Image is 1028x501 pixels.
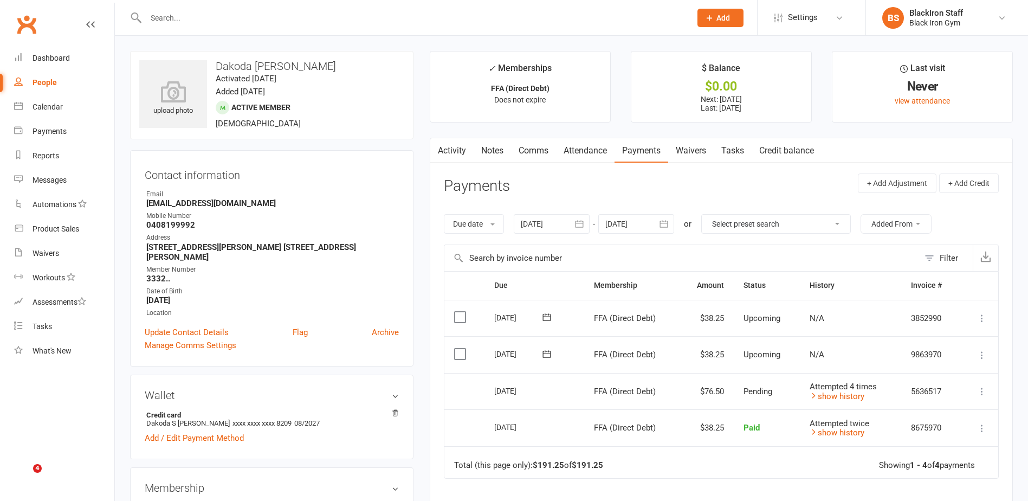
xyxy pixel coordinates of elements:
div: or [684,217,691,230]
a: Notes [474,138,511,163]
div: $0.00 [641,81,801,92]
div: Location [146,308,399,318]
div: Memberships [488,61,552,81]
button: Add [697,9,743,27]
span: 08/2027 [294,419,320,427]
a: view attendance [895,97,950,105]
strong: [EMAIL_ADDRESS][DOMAIN_NAME] [146,198,399,208]
div: $ Balance [702,61,740,81]
a: Waivers [14,241,114,266]
strong: 0408199992 [146,220,399,230]
div: [DATE] [494,345,544,362]
span: Active member [231,103,290,112]
button: Filter [919,245,973,271]
div: Last visit [900,61,945,81]
div: Member Number [146,265,399,275]
div: Never [842,81,1003,92]
div: Total (this page only): of [454,461,603,470]
th: History [800,272,901,299]
a: Tasks [14,314,114,339]
div: What's New [33,346,72,355]
i: ✓ [488,63,495,74]
span: FFA (Direct Debt) [594,350,656,359]
a: Dashboard [14,46,114,70]
a: Reports [14,144,114,168]
td: $38.25 [680,300,734,337]
a: Clubworx [13,11,40,38]
button: + Add Credit [939,174,999,193]
a: Activity [430,138,474,163]
a: Flag [293,326,308,339]
a: Add / Edit Payment Method [145,432,244,445]
a: Automations [14,192,114,217]
th: Status [734,272,800,299]
span: Attempted 4 times [810,382,877,391]
h3: Dakoda [PERSON_NAME] [139,60,404,72]
a: Archive [372,326,399,339]
a: Calendar [14,95,114,119]
a: Workouts [14,266,114,290]
span: Upcoming [743,313,780,323]
h3: Contact information [145,165,399,181]
div: Filter [940,252,958,265]
span: FFA (Direct Debt) [594,423,656,433]
iframe: Intercom live chat [11,464,37,490]
button: + Add Adjustment [858,174,936,193]
div: Payments [33,127,67,136]
th: Invoice # [901,272,960,299]
strong: 1 - 4 [910,460,927,470]
span: Paid [743,423,760,433]
strong: 3332.. [146,274,399,284]
a: Comms [511,138,556,163]
strong: $191.25 [572,460,603,470]
div: Date of Birth [146,286,399,297]
div: Showing of payments [879,461,975,470]
strong: Credit card [146,411,393,419]
th: Due [484,272,585,299]
a: Waivers [668,138,714,163]
a: Credit balance [752,138,822,163]
a: Manage Comms Settings [145,339,236,352]
div: Assessments [33,298,86,306]
div: [DATE] [494,309,544,326]
h3: Membership [145,482,399,494]
div: Waivers [33,249,59,258]
div: Dashboard [33,54,70,62]
div: Messages [33,176,67,184]
span: [DEMOGRAPHIC_DATA] [216,119,301,129]
a: What's New [14,339,114,363]
div: Black Iron Gym [909,18,963,28]
div: People [33,78,57,87]
span: xxxx xxxx xxxx 8209 [232,419,292,427]
span: 4 [33,464,42,473]
button: Added From [861,214,932,234]
span: Attempted twice [810,419,869,428]
a: Payments [615,138,668,163]
h3: Wallet [145,389,399,401]
div: Product Sales [33,224,79,233]
span: Does not expire [494,95,546,104]
h3: Payments [444,178,510,195]
td: $76.50 [680,373,734,410]
span: N/A [810,350,824,359]
div: BlackIron Staff [909,8,963,18]
span: FFA (Direct Debt) [594,313,656,323]
strong: 4 [935,460,940,470]
a: Payments [14,119,114,144]
a: Tasks [714,138,752,163]
div: Email [146,189,399,200]
span: FFA (Direct Debt) [594,387,656,396]
time: Added [DATE] [216,87,265,97]
div: Tasks [33,322,52,331]
div: upload photo [139,81,207,117]
li: Dakoda S [PERSON_NAME] [145,409,399,429]
div: Workouts [33,273,65,282]
div: Address [146,233,399,243]
div: Calendar [33,102,63,111]
div: Mobile Number [146,211,399,221]
strong: $191.25 [533,460,564,470]
div: Automations [33,200,76,209]
td: $38.25 [680,336,734,373]
th: Amount [680,272,734,299]
td: 9863970 [901,336,960,373]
